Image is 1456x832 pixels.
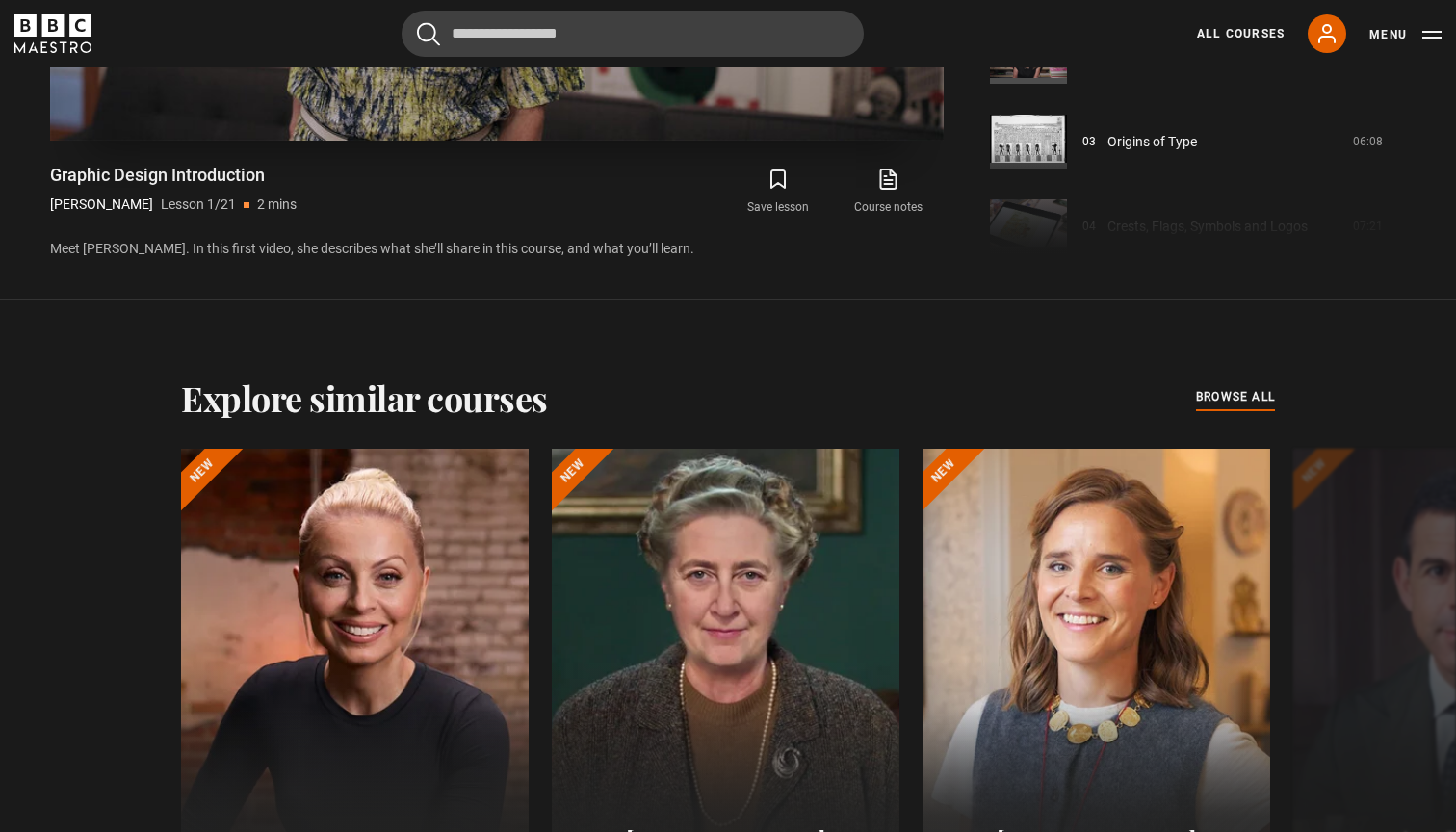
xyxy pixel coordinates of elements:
[257,195,297,215] p: 2 mins
[723,164,833,220] button: Save lesson
[161,195,236,215] p: Lesson 1/21
[1107,132,1197,152] a: Origins of Type
[50,239,944,259] p: Meet [PERSON_NAME]. In this first video, she describes what she’ll share in this course, and what...
[834,164,944,220] a: Course notes
[181,377,548,418] h2: Explore similar courses
[417,22,440,46] button: Submit the search query
[50,195,153,215] p: [PERSON_NAME]
[1196,387,1275,406] span: browse all
[14,14,91,53] svg: BBC Maestro
[1196,387,1275,408] a: browse all
[402,11,864,57] input: Search
[1197,25,1285,42] a: All Courses
[1369,25,1442,44] button: Toggle navigation
[50,164,297,187] h1: Graphic Design Introduction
